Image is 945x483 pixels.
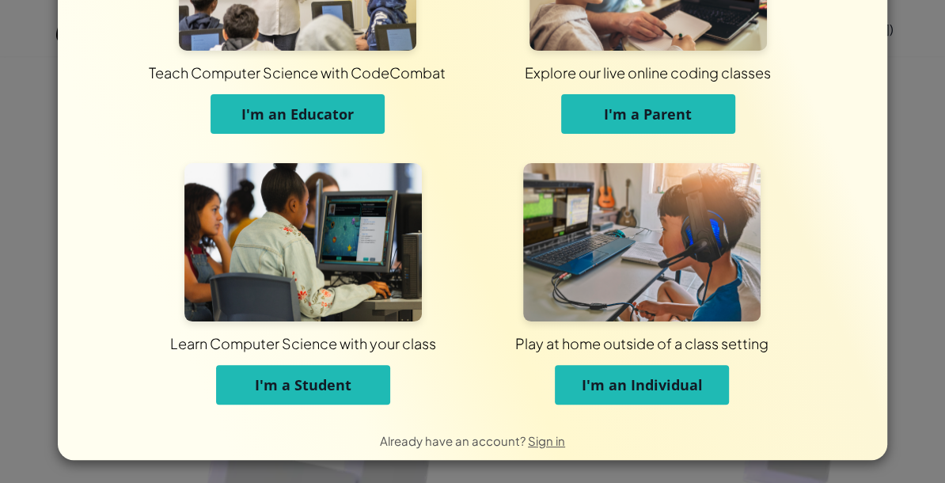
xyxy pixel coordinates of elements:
[582,375,703,394] span: I'm an Individual
[216,365,390,405] button: I'm a Student
[184,163,422,321] img: For Students
[241,105,354,124] span: I'm an Educator
[380,433,528,448] span: Already have an account?
[528,433,565,448] a: Sign in
[523,163,761,321] img: For Individuals
[255,375,351,394] span: I'm a Student
[211,94,385,134] button: I'm an Educator
[555,365,729,405] button: I'm an Individual
[604,105,692,124] span: I'm a Parent
[561,94,735,134] button: I'm a Parent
